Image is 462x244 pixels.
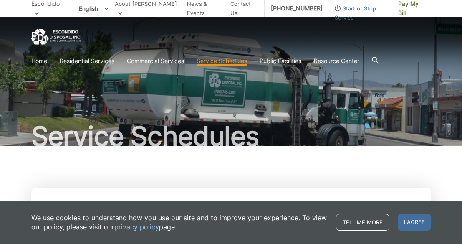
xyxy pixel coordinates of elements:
[31,123,431,150] h1: Service Schedules
[73,2,115,15] span: English
[314,56,359,66] a: Resource Center
[398,214,431,231] span: I agree
[31,56,47,66] a: Home
[60,56,114,66] a: Residential Services
[31,29,81,46] a: EDCD logo. Return to the homepage.
[197,56,247,66] a: Service Schedules
[31,213,328,231] p: We use cookies to understand how you use our site and to improve your experience. To view our pol...
[336,214,389,231] a: Tell me more
[114,222,159,231] a: privacy policy
[127,56,184,66] a: Commercial Services
[260,56,301,66] a: Public Facilities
